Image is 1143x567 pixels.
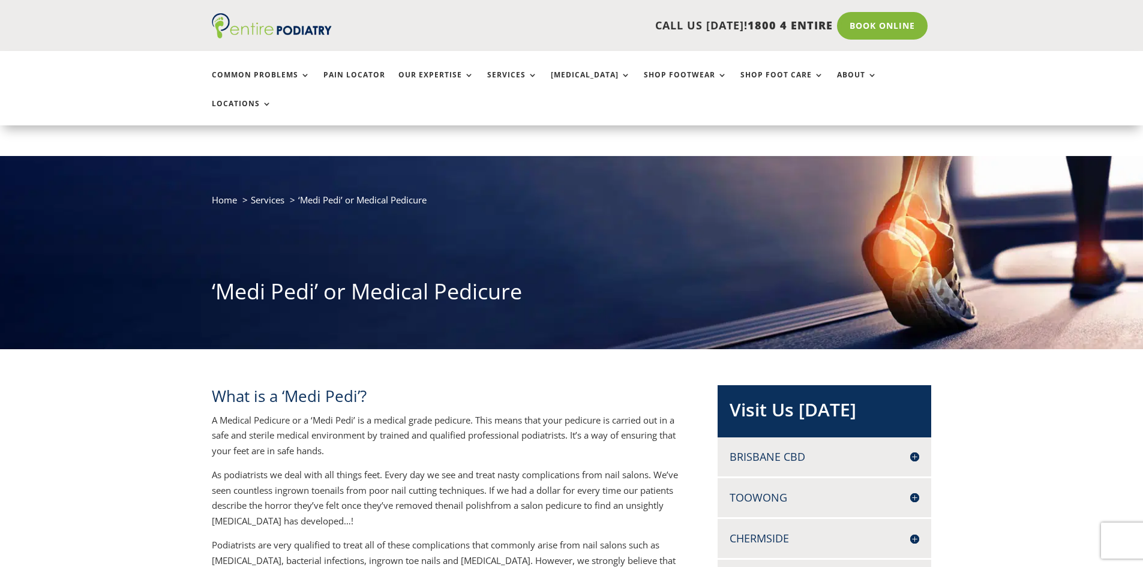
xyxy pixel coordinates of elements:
[448,499,491,511] keyword: nail polish
[551,71,631,97] a: [MEDICAL_DATA]
[212,192,932,217] nav: breadcrumb
[251,194,284,206] a: Services
[298,194,427,206] span: ‘Medi Pedi’ or Medical Pedicure
[730,449,919,464] h4: Brisbane CBD
[487,71,538,97] a: Services
[398,71,474,97] a: Our Expertise
[212,71,310,97] a: Common Problems
[837,71,877,97] a: About
[212,100,272,125] a: Locations
[644,71,727,97] a: Shop Footwear
[748,18,833,32] span: 1800 4 ENTIRE
[730,490,919,505] h4: Toowong
[378,18,833,34] p: CALL US [DATE]!
[212,385,679,413] h2: What is a ‘Medi Pedi’?
[212,194,237,206] a: Home
[740,71,824,97] a: Shop Foot Care
[212,277,932,313] h1: ‘Medi Pedi’ or Medical Pedicure
[730,531,919,546] h4: Chermside
[837,12,928,40] a: Book Online
[212,13,332,38] img: logo (1)
[212,413,679,468] p: A Medical Pedicure or a ‘Medi Pedi’ is a medical grade pedicure. This means that your pedicure is...
[323,71,385,97] a: Pain Locator
[730,397,919,428] h2: Visit Us [DATE]
[212,29,332,41] a: Entire Podiatry
[212,467,679,538] p: As podiatrists we deal with all things feet. Every day we see and treat nasty complications from ...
